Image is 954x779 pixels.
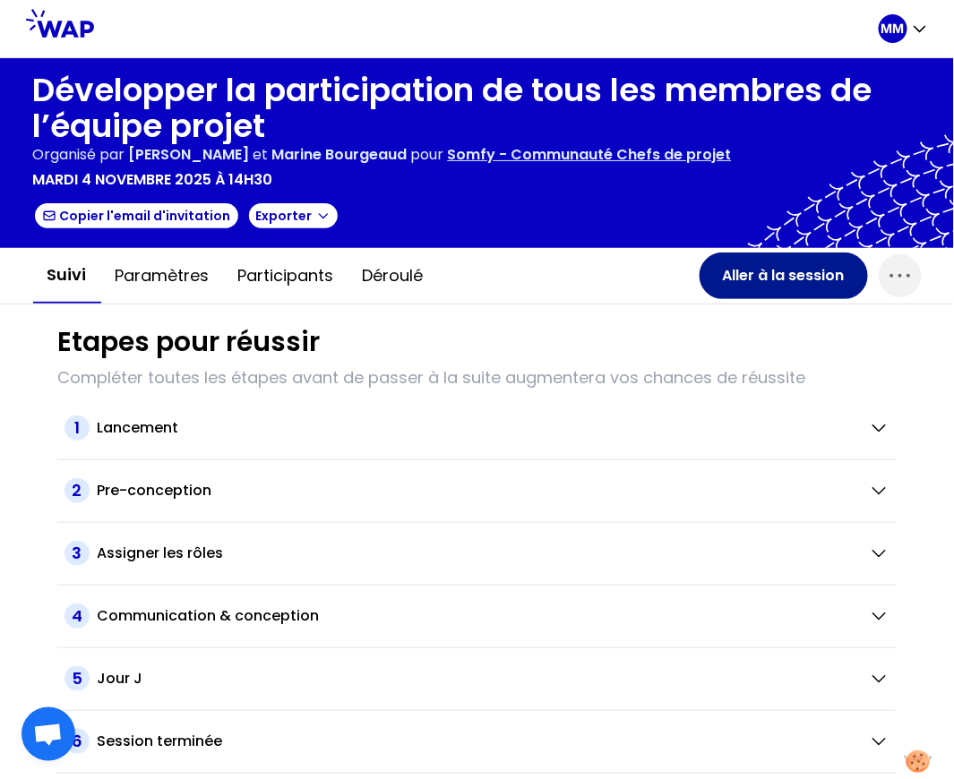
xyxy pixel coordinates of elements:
button: MM [879,14,929,43]
p: et [129,144,408,166]
button: Aller à la session [700,253,868,299]
p: Organisé par [33,144,125,166]
button: Suivi [33,248,101,304]
button: 4Communication & conception [64,604,890,629]
span: 3 [64,541,90,566]
h2: Pre-conception [97,480,211,501]
button: Copier l'email d'invitation [33,201,240,230]
button: Paramètres [101,249,224,303]
button: 1Lancement [64,415,890,441]
span: 4 [64,604,90,629]
button: Exporter [247,201,339,230]
h1: Etapes pour réussir [57,326,320,358]
p: pour [411,144,444,166]
span: 6 [64,729,90,754]
span: 5 [64,666,90,691]
h2: Communication & conception [97,605,319,627]
h2: Jour J [97,668,142,689]
p: mardi 4 novembre 2025 à 14h30 [33,169,273,191]
button: 2Pre-conception [64,478,890,503]
span: 1 [64,415,90,441]
p: MM [881,20,905,38]
span: [PERSON_NAME] [129,144,250,165]
h2: Assigner les rôles [97,543,223,564]
button: Déroulé [348,249,438,303]
span: 2 [64,478,90,503]
button: 6Session terminée [64,729,890,754]
span: Marine Bourgeaud [272,144,408,165]
h2: Session terminée [97,731,222,752]
div: Ouvrir le chat [21,707,75,761]
button: 5Jour J [64,666,890,691]
h1: Développer la participation de tous les membres de l’équipe projet [33,73,922,144]
p: Compléter toutes les étapes avant de passer à la suite augmentera vos chances de réussite [57,365,897,390]
button: Participants [224,249,348,303]
h2: Lancement [97,417,178,439]
button: 3Assigner les rôles [64,541,890,566]
p: Somfy - Communauté Chefs de projet [448,144,732,166]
